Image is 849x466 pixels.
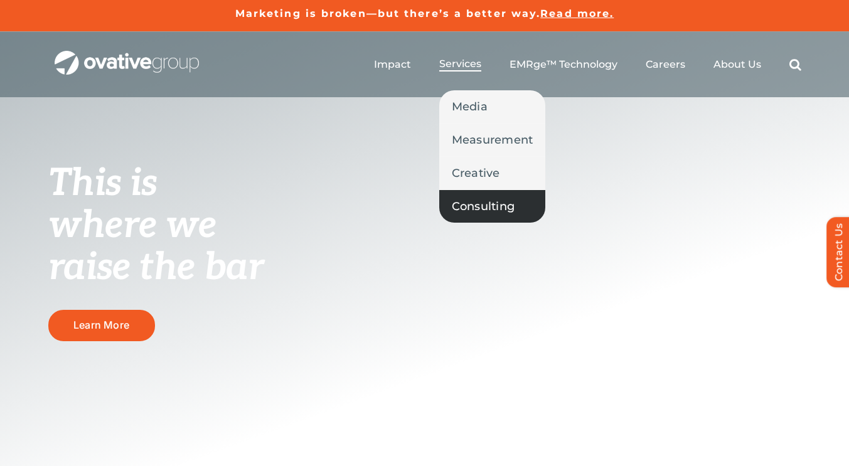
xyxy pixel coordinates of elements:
a: Marketing is broken—but there’s a better way. [235,8,541,19]
a: Services [439,58,481,71]
span: Consulting [452,198,515,215]
a: Read more. [540,8,614,19]
span: Creative [452,164,500,182]
nav: Menu [374,45,801,85]
a: Careers [646,58,685,71]
a: Learn More [48,310,155,341]
a: About Us [713,58,761,71]
a: Creative [439,157,546,189]
a: EMRge™ Technology [510,58,617,71]
a: Measurement [439,124,546,156]
span: This is [48,161,158,206]
span: Media [452,98,488,115]
a: Search [789,58,801,71]
a: Consulting [439,190,546,223]
a: Impact [374,58,411,71]
span: Learn More [73,319,129,331]
span: Measurement [452,131,533,149]
a: Media [439,90,546,123]
a: OG_Full_horizontal_WHT [55,50,199,61]
span: Services [439,58,481,70]
span: where we raise the bar [48,203,264,290]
